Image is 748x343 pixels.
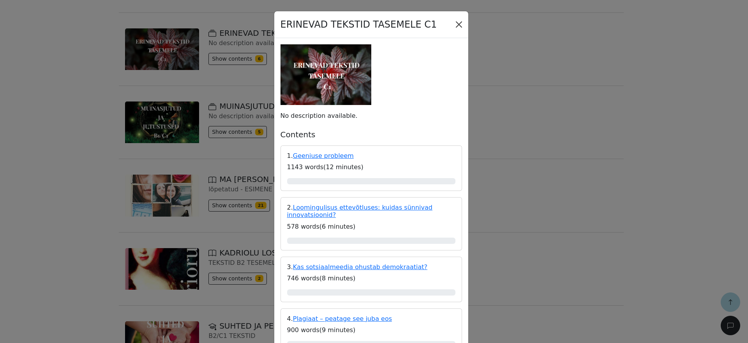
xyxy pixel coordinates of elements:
[280,44,371,105] img: ERINEVAD TEKSTID TASEMELE C1
[280,130,462,139] h5: Contents
[280,17,437,31] div: ERINEVAD TEKSTID TASEMELE C1
[453,18,465,31] button: Close
[287,204,432,219] a: Loomingulisus ettevõtluses: kuidas sünnivad innovatsioonid?
[287,325,455,335] p: 900 words ( 9 minutes )
[287,204,455,219] h6: 2.
[287,152,455,159] h6: 1.
[287,274,455,283] p: 746 words ( 8 minutes )
[293,315,392,322] a: Plagiaat – peatage see juba eos
[280,111,462,121] p: No description available.
[293,152,354,159] a: Geeniuse probleem
[287,263,455,271] h6: 3.
[293,263,427,271] a: Kas sotsiaalmeedia ohustab demokraatiat?
[287,163,455,172] p: 1143 words ( 12 minutes )
[287,315,455,322] h6: 4.
[287,222,455,231] p: 578 words ( 6 minutes )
